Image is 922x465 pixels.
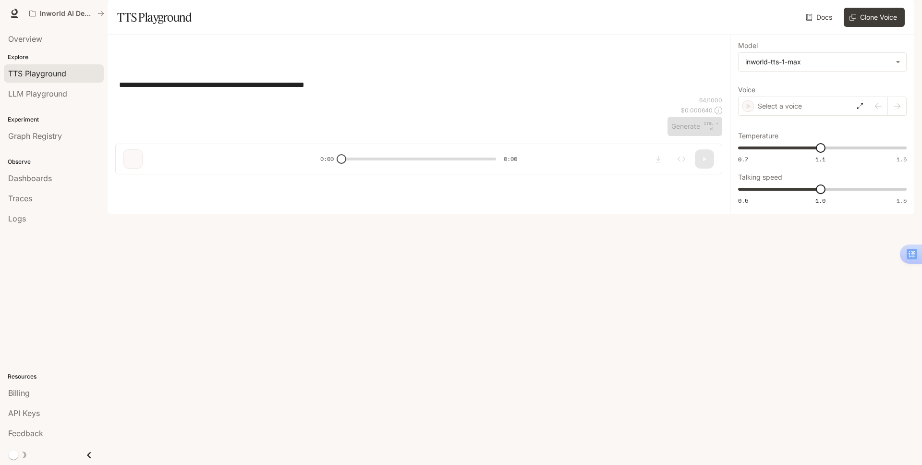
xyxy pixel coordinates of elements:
p: Model [738,42,758,49]
span: 1.0 [815,196,825,205]
button: All workspaces [25,4,109,23]
a: Docs [804,8,836,27]
p: Talking speed [738,174,782,181]
div: inworld-tts-1-max [739,53,906,71]
p: Select a voice [758,101,802,111]
button: Clone Voice [844,8,905,27]
div: inworld-tts-1-max [745,57,891,67]
p: Voice [738,86,755,93]
span: 1.5 [897,155,907,163]
p: Inworld AI Demos [40,10,94,18]
span: 1.1 [815,155,825,163]
span: 1.5 [897,196,907,205]
p: 64 / 1000 [699,96,722,104]
p: Temperature [738,133,778,139]
h1: TTS Playground [117,8,192,27]
p: $ 0.000640 [681,106,713,114]
span: 0.7 [738,155,748,163]
span: 0.5 [738,196,748,205]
